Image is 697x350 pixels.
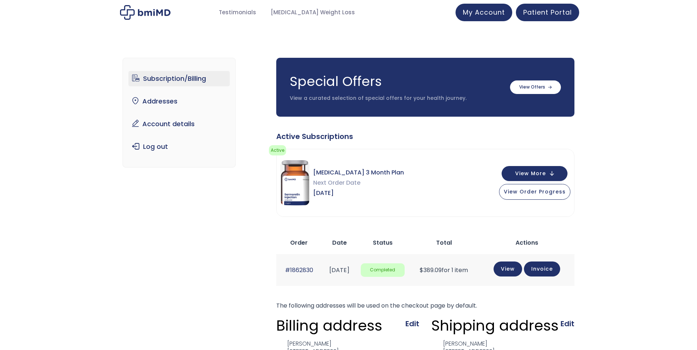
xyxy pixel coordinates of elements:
a: My Account [456,4,512,21]
a: #1862830 [285,266,313,274]
a: Testimonials [211,5,263,20]
a: [MEDICAL_DATA] Weight Loss [263,5,362,20]
a: Invoice [524,261,560,276]
span: [MEDICAL_DATA] 3 Month Plan [313,168,404,178]
a: Subscription/Billing [128,71,230,86]
span: Date [332,238,347,247]
span: Status [373,238,393,247]
span: 389.09 [420,266,442,274]
span: [DATE] [313,188,404,198]
span: My Account [463,8,505,17]
a: Log out [128,139,230,154]
time: [DATE] [329,266,349,274]
a: Addresses [128,94,230,109]
span: Patient Portal [523,8,572,17]
a: Edit [405,319,419,329]
div: Active Subscriptions [276,131,574,142]
h3: Billing address [276,316,382,335]
p: View a curated selection of special offers for your health journey. [290,95,503,102]
h3: Special Offers [290,72,503,91]
h3: Shipping address [431,316,559,335]
a: Edit [561,319,574,329]
a: Account details [128,116,230,132]
span: Total [436,238,452,247]
a: View [494,261,522,276]
img: My account [120,5,170,20]
span: Next Order Date [313,178,404,188]
span: View Order Progress [504,188,566,195]
span: [MEDICAL_DATA] Weight Loss [271,8,355,17]
span: Order [290,238,308,247]
p: The following addresses will be used on the checkout page by default. [276,301,574,311]
span: Completed [361,263,405,277]
td: for 1 item [408,254,480,286]
span: Active [269,145,286,155]
a: Patient Portal [516,4,579,21]
span: Testimonials [219,8,256,17]
button: View More [502,166,567,181]
button: View Order Progress [499,184,570,200]
span: View More [515,171,546,176]
span: $ [420,266,423,274]
span: Actions [516,238,538,247]
nav: Account pages [123,58,236,168]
